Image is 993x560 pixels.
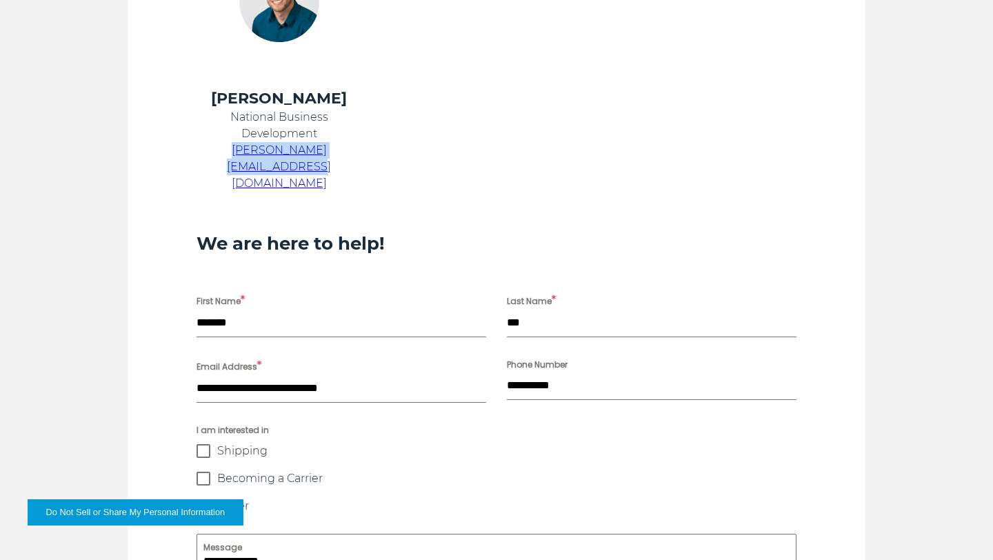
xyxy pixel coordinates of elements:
span: I am interested in [197,423,796,437]
a: [PERSON_NAME][EMAIL_ADDRESS][DOMAIN_NAME] [227,143,331,190]
label: Shipping [197,444,796,458]
p: National Business Development [197,109,362,142]
span: Becoming a Carrier [217,472,323,486]
h3: We are here to help! [197,232,796,255]
h4: [PERSON_NAME] [197,88,362,109]
span: Shipping [217,444,268,458]
label: Becoming a Carrier [197,472,796,486]
button: Do Not Sell or Share My Personal Information [28,499,243,526]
